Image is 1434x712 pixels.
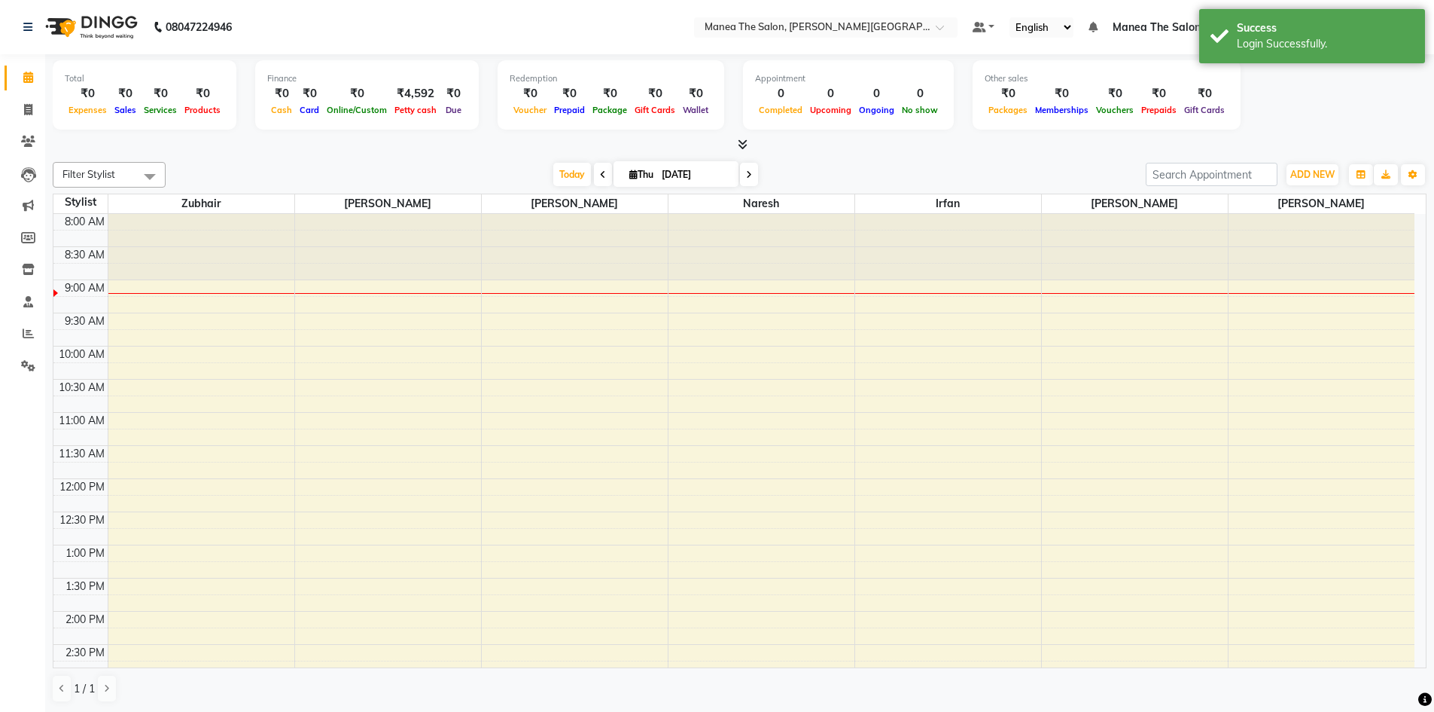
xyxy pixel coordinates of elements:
[806,85,855,102] div: 0
[323,105,391,115] span: Online/Custom
[1042,194,1228,213] span: [PERSON_NAME]
[62,280,108,296] div: 9:00 AM
[1290,169,1335,180] span: ADD NEW
[267,72,467,85] div: Finance
[589,105,631,115] span: Package
[1286,164,1338,185] button: ADD NEW
[1180,105,1228,115] span: Gift Cards
[510,105,550,115] span: Voucher
[267,105,296,115] span: Cash
[111,85,140,102] div: ₹0
[1092,105,1137,115] span: Vouchers
[38,6,142,48] img: logo
[1237,36,1414,52] div: Login Successfully.
[855,194,1041,213] span: Irfan
[62,214,108,230] div: 8:00 AM
[1228,194,1415,213] span: [PERSON_NAME]
[296,85,323,102] div: ₹0
[74,681,95,697] span: 1 / 1
[65,72,224,85] div: Total
[108,194,294,213] span: Zubhair
[679,105,712,115] span: Wallet
[62,545,108,561] div: 1:00 PM
[550,105,589,115] span: Prepaid
[550,85,589,102] div: ₹0
[62,168,115,180] span: Filter Stylist
[56,479,108,495] div: 12:00 PM
[140,105,181,115] span: Services
[806,105,855,115] span: Upcoming
[391,105,440,115] span: Petty cash
[482,194,668,213] span: [PERSON_NAME]
[553,163,591,186] span: Today
[679,85,712,102] div: ₹0
[181,105,224,115] span: Products
[898,85,942,102] div: 0
[855,105,898,115] span: Ongoing
[62,612,108,628] div: 2:00 PM
[440,85,467,102] div: ₹0
[267,85,296,102] div: ₹0
[985,85,1031,102] div: ₹0
[62,645,108,661] div: 2:30 PM
[755,85,806,102] div: 0
[65,85,111,102] div: ₹0
[140,85,181,102] div: ₹0
[1180,85,1228,102] div: ₹0
[56,347,108,362] div: 10:00 AM
[56,380,108,396] div: 10:30 AM
[62,579,108,594] div: 1:30 PM
[510,85,550,102] div: ₹0
[62,313,108,329] div: 9:30 AM
[898,105,942,115] span: No show
[985,105,1031,115] span: Packages
[53,194,108,210] div: Stylist
[755,105,806,115] span: Completed
[626,169,657,180] span: Thu
[1137,105,1180,115] span: Prepaids
[65,105,111,115] span: Expenses
[56,512,108,528] div: 12:30 PM
[295,194,481,213] span: [PERSON_NAME]
[589,85,631,102] div: ₹0
[657,163,732,186] input: 2025-09-04
[985,72,1228,85] div: Other sales
[56,413,108,429] div: 11:00 AM
[1113,20,1405,35] span: Manea The Salon, [PERSON_NAME][GEOGRAPHIC_DATA]
[323,85,391,102] div: ₹0
[1031,105,1092,115] span: Memberships
[855,85,898,102] div: 0
[391,85,440,102] div: ₹4,592
[1092,85,1137,102] div: ₹0
[1146,163,1277,186] input: Search Appointment
[1237,20,1414,36] div: Success
[510,72,712,85] div: Redemption
[111,105,140,115] span: Sales
[442,105,465,115] span: Due
[1137,85,1180,102] div: ₹0
[62,247,108,263] div: 8:30 AM
[296,105,323,115] span: Card
[166,6,232,48] b: 08047224946
[755,72,942,85] div: Appointment
[631,105,679,115] span: Gift Cards
[1031,85,1092,102] div: ₹0
[56,446,108,462] div: 11:30 AM
[631,85,679,102] div: ₹0
[668,194,854,213] span: Naresh
[181,85,224,102] div: ₹0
